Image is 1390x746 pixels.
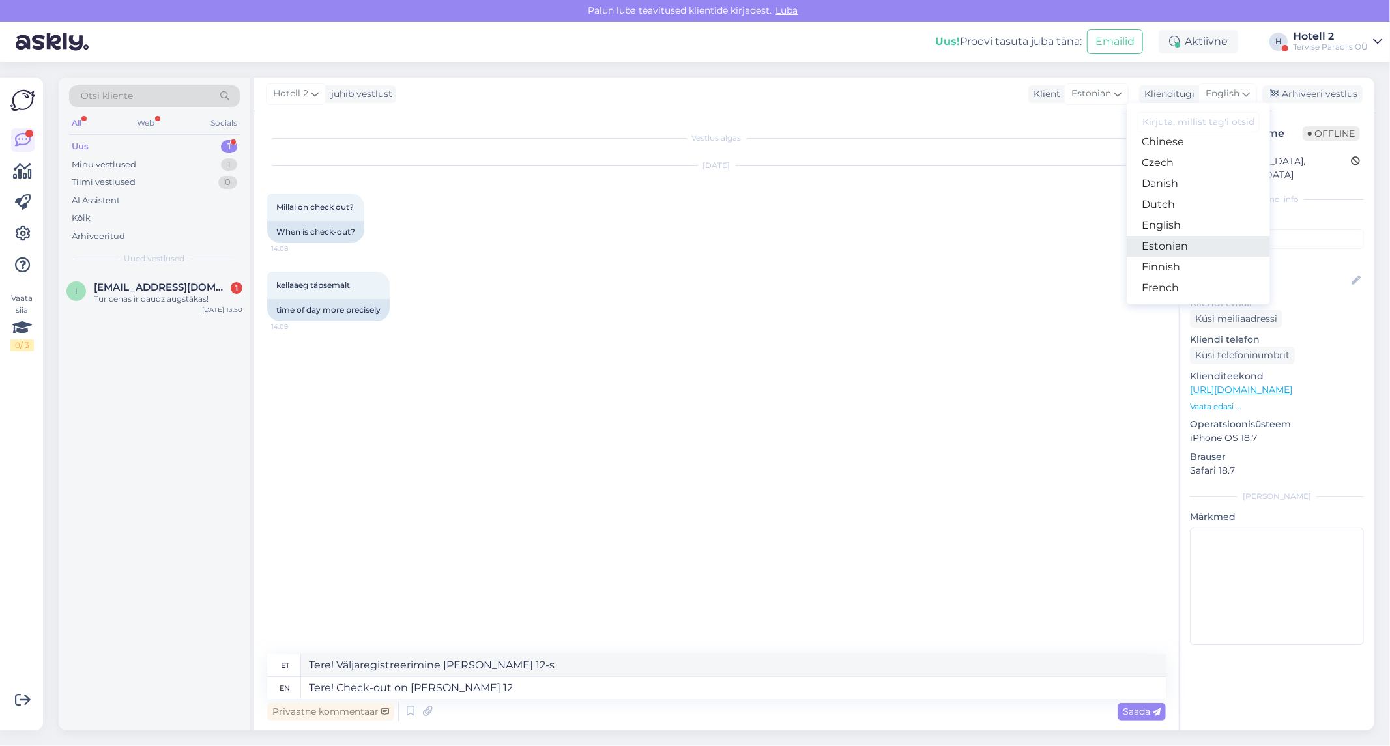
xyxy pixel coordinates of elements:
[276,202,354,212] span: Millal on check out?
[1293,31,1382,52] a: Hotell 2Tervise Paradiis OÜ
[267,160,1166,171] div: [DATE]
[1127,173,1270,194] a: Danish
[1190,296,1364,310] p: Kliendi email
[1190,450,1364,464] p: Brauser
[267,299,390,321] div: time of day more precisely
[10,88,35,113] img: Askly Logo
[10,339,34,351] div: 0 / 3
[1190,464,1364,478] p: Safari 18.7
[94,281,229,293] span: iveta.zvine@gmail.com
[301,654,1166,676] textarea: Tere! Väljaregistreerimine [PERSON_NAME] 12-s
[935,35,960,48] b: Uus!
[1190,310,1282,328] div: Küsi meiliaadressi
[276,280,350,290] span: kellaaeg täpsemalt
[202,305,242,315] div: [DATE] 13:50
[1190,333,1364,347] p: Kliendi telefon
[267,221,364,243] div: When is check-out?
[72,158,136,171] div: Minu vestlused
[94,293,242,305] div: Tur cenas ir daudz augstākas!
[1127,257,1270,278] a: Finnish
[72,230,125,243] div: Arhiveeritud
[1127,298,1270,319] a: German
[1190,491,1364,502] div: [PERSON_NAME]
[75,286,78,296] span: i
[1190,431,1364,445] p: iPhone OS 18.7
[1190,229,1364,249] input: Lisa tag
[1194,154,1351,182] div: [GEOGRAPHIC_DATA], [GEOGRAPHIC_DATA]
[271,244,320,253] span: 14:08
[1190,347,1295,364] div: Küsi telefoninumbrit
[1190,369,1364,383] p: Klienditeekond
[72,176,136,189] div: Tiimi vestlused
[1139,87,1195,101] div: Klienditugi
[1269,33,1288,51] div: H
[1159,30,1238,53] div: Aktiivne
[72,194,120,207] div: AI Assistent
[81,89,133,103] span: Otsi kliente
[1190,418,1364,431] p: Operatsioonisüsteem
[280,677,291,699] div: en
[218,176,237,189] div: 0
[221,140,237,153] div: 1
[1190,213,1364,227] p: Kliendi tag'id
[301,677,1166,699] textarea: Tere! Check-out on [PERSON_NAME] 12
[1127,236,1270,257] a: Estonian
[1127,132,1270,152] a: Chinese
[1123,706,1161,717] span: Saada
[10,293,34,351] div: Vaata siia
[1190,384,1292,395] a: [URL][DOMAIN_NAME]
[1087,29,1143,54] button: Emailid
[1293,42,1368,52] div: Tervise Paradiis OÜ
[72,140,89,153] div: Uus
[1262,85,1363,103] div: Arhiveeri vestlus
[1293,31,1368,42] div: Hotell 2
[1127,278,1270,298] a: French
[208,115,240,132] div: Socials
[1190,510,1364,524] p: Märkmed
[326,87,392,101] div: juhib vestlust
[72,212,91,225] div: Kõik
[1190,254,1364,268] p: Kliendi nimi
[1190,194,1364,205] div: Kliendi info
[1127,152,1270,173] a: Czech
[231,282,242,294] div: 1
[124,253,185,265] span: Uued vestlused
[267,132,1166,144] div: Vestlus algas
[69,115,84,132] div: All
[281,654,289,676] div: et
[1127,194,1270,215] a: Dutch
[1190,401,1364,412] p: Vaata edasi ...
[772,5,802,16] span: Luba
[135,115,158,132] div: Web
[1191,274,1349,288] input: Lisa nimi
[221,158,237,171] div: 1
[273,87,308,101] span: Hotell 2
[935,34,1082,50] div: Proovi tasuta juba täna:
[1137,112,1260,132] input: Kirjuta, millist tag'i otsid
[1303,126,1360,141] span: Offline
[1206,87,1239,101] span: English
[267,703,394,721] div: Privaatne kommentaar
[1127,215,1270,236] a: English
[1071,87,1111,101] span: Estonian
[271,322,320,332] span: 14:09
[1028,87,1060,101] div: Klient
